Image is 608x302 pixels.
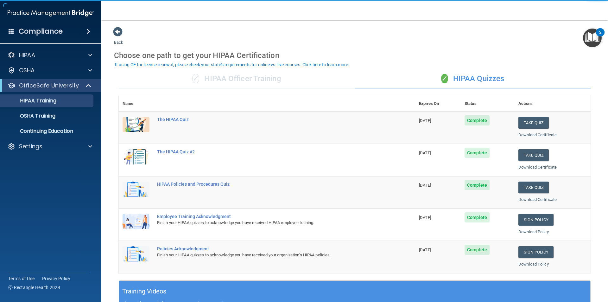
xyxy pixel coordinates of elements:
[518,246,554,258] a: Sign Policy
[4,98,56,104] p: HIPAA Training
[114,46,595,65] div: Choose one path to get your HIPAA Certification
[599,32,601,41] div: 2
[119,96,153,112] th: Name
[4,113,55,119] p: OSHA Training
[498,257,600,282] iframe: Drift Widget Chat Controller
[465,148,490,158] span: Complete
[157,251,383,259] div: Finish your HIPAA quizzes to acknowledge you have received your organization’s HIPAA policies.
[355,69,591,88] div: HIPAA Quizzes
[419,151,431,155] span: [DATE]
[19,82,79,89] p: OfficeSafe University
[8,143,92,150] a: Settings
[114,61,350,68] button: If using CE for license renewal, please check your state's requirements for online vs. live cours...
[157,246,383,251] div: Policies Acknowledgment
[8,284,60,291] span: Ⓒ Rectangle Health 2024
[8,67,92,74] a: OSHA
[465,180,490,190] span: Complete
[122,286,167,297] h5: Training Videos
[115,62,349,67] div: If using CE for license renewal, please check your state's requirements for online vs. live cours...
[8,7,94,19] img: PMB logo
[157,117,383,122] div: The HIPAA Quiz
[518,214,554,226] a: Sign Policy
[19,67,35,74] p: OSHA
[419,215,431,220] span: [DATE]
[8,275,35,282] a: Terms of Use
[518,149,549,161] button: Take Quiz
[461,96,515,112] th: Status
[192,74,199,83] span: ✓
[157,149,383,154] div: The HIPAA Quiz #2
[518,229,549,234] a: Download Policy
[518,132,557,137] a: Download Certificate
[8,51,92,59] a: HIPAA
[8,82,92,89] a: OfficeSafe University
[419,247,431,252] span: [DATE]
[465,115,490,125] span: Complete
[119,69,355,88] div: HIPAA Officer Training
[518,117,549,129] button: Take Quiz
[19,27,63,36] h4: Compliance
[419,118,431,123] span: [DATE]
[441,74,448,83] span: ✓
[415,96,461,112] th: Expires On
[518,182,549,193] button: Take Quiz
[114,32,123,45] a: Back
[518,197,557,202] a: Download Certificate
[19,143,42,150] p: Settings
[518,165,557,170] a: Download Certificate
[157,182,383,187] div: HIPAA Policies and Procedures Quiz
[157,219,383,227] div: Finish your HIPAA quizzes to acknowledge you have received HIPAA employee training.
[583,29,602,47] button: Open Resource Center, 2 new notifications
[42,275,71,282] a: Privacy Policy
[419,183,431,188] span: [DATE]
[465,245,490,255] span: Complete
[19,51,35,59] p: HIPAA
[465,212,490,222] span: Complete
[4,128,91,134] p: Continuing Education
[515,96,591,112] th: Actions
[157,214,383,219] div: Employee Training Acknowledgment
